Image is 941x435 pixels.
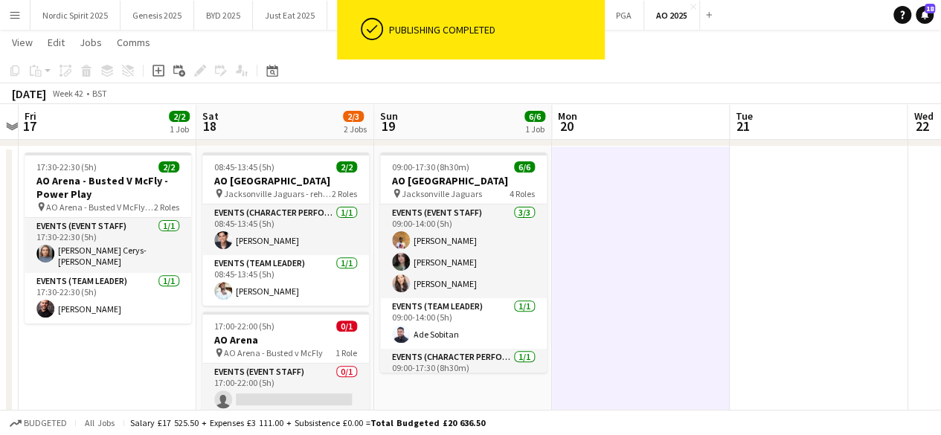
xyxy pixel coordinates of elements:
span: 2/2 [158,161,179,173]
app-card-role: Events (Event Staff)1/117:30-22:30 (5h)[PERSON_NAME] Cerys- [PERSON_NAME] [25,218,191,273]
div: BST [92,88,107,99]
span: 2 Roles [332,188,357,199]
a: 18 [916,6,934,24]
span: 4 Roles [510,188,535,199]
div: Publishing completed [389,23,599,36]
app-card-role: Events (Team Leader)1/109:00-14:00 (5h)Ade Sobitan [380,298,547,349]
span: Mon [558,109,577,123]
app-job-card: 09:00-17:30 (8h30m)6/6AO [GEOGRAPHIC_DATA] Jacksonville Jaguars4 RolesEvents (Event Staff)3/309:0... [380,152,547,373]
span: 2/2 [336,161,357,173]
span: 6/6 [524,111,545,122]
span: Sat [202,109,219,123]
span: 20 [556,117,577,135]
app-card-role: Events (Character Performer)1/108:45-13:45 (5h)[PERSON_NAME] [202,204,369,255]
div: 1 Job [170,123,189,135]
span: Jacksonville Jaguars - rehearsal [224,188,332,199]
button: PGA [604,1,644,30]
app-card-role: Events (Team Leader)1/108:45-13:45 (5h)[PERSON_NAME] [202,255,369,306]
span: 2/3 [343,111,364,122]
span: Edit [48,36,65,49]
span: Comms [117,36,150,49]
app-card-role: Events (Event Staff)3/309:00-14:00 (5h)[PERSON_NAME][PERSON_NAME][PERSON_NAME] [380,204,547,298]
h3: AO Arena - Busted V McFly - Power Play [25,174,191,201]
span: 17:00-22:00 (5h) [214,320,274,332]
app-job-card: 08:45-13:45 (5h)2/2AO [GEOGRAPHIC_DATA] Jacksonville Jaguars - rehearsal2 RolesEvents (Character ... [202,152,369,306]
button: Just Eat 2025 [253,1,327,30]
a: View [6,33,39,52]
span: View [12,36,33,49]
div: 1 Job [525,123,545,135]
span: Fri [25,109,36,123]
span: 09:00-17:30 (8h30m) [392,161,469,173]
app-card-role: Events (Event Staff)0/117:00-22:00 (5h) [202,364,369,414]
div: [DATE] [12,86,46,101]
button: BYD 2025 [194,1,253,30]
span: Tue [736,109,753,123]
div: 2 Jobs [344,123,367,135]
span: AO Arena - Busted V McFly - Power Play - times tbc [46,202,154,213]
span: 08:45-13:45 (5h) [214,161,274,173]
h3: AO [GEOGRAPHIC_DATA] [202,174,369,187]
div: Salary £17 525.50 + Expenses £3 111.00 + Subsistence £0.00 = [130,417,485,428]
span: Budgeted [24,418,67,428]
button: Genesis 2025 [121,1,194,30]
span: 18 [925,4,935,13]
span: Jacksonville Jaguars [402,188,482,199]
span: AO Arena - Busted v McFly [224,347,323,358]
span: 18 [200,117,219,135]
span: 0/1 [336,320,357,332]
span: 22 [911,117,933,135]
span: Total Budgeted £20 636.50 [370,417,485,428]
span: 1 Role [335,347,357,358]
app-job-card: 17:30-22:30 (5h)2/2AO Arena - Busted V McFly - Power Play AO Arena - Busted V McFly - Power Play ... [25,152,191,323]
span: 6/6 [514,161,535,173]
span: Wed [913,109,933,123]
a: Comms [111,33,156,52]
span: 2/2 [169,111,190,122]
span: 2 Roles [154,202,179,213]
span: 19 [378,117,398,135]
span: Sun [380,109,398,123]
span: 17 [22,117,36,135]
a: Edit [42,33,71,52]
span: 21 [733,117,753,135]
span: All jobs [82,417,118,428]
button: Aussie 2025 [327,1,396,30]
a: Jobs [74,33,108,52]
app-card-role: Events (Character Performer)1/109:00-17:30 (8h30m) [380,349,547,399]
span: Week 42 [49,88,86,99]
button: Nordic Spirit 2025 [30,1,121,30]
span: Jobs [80,36,102,49]
app-job-card: 17:00-22:00 (5h)0/1AO Arena AO Arena - Busted v McFly1 RoleEvents (Event Staff)0/117:00-22:00 (5h) [202,312,369,414]
app-card-role: Events (Team Leader)1/117:30-22:30 (5h)[PERSON_NAME] [25,273,191,323]
h3: AO [GEOGRAPHIC_DATA] [380,174,547,187]
span: 17:30-22:30 (5h) [36,161,97,173]
h3: AO Arena [202,333,369,347]
button: AO 2025 [644,1,700,30]
button: Budgeted [7,415,69,431]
